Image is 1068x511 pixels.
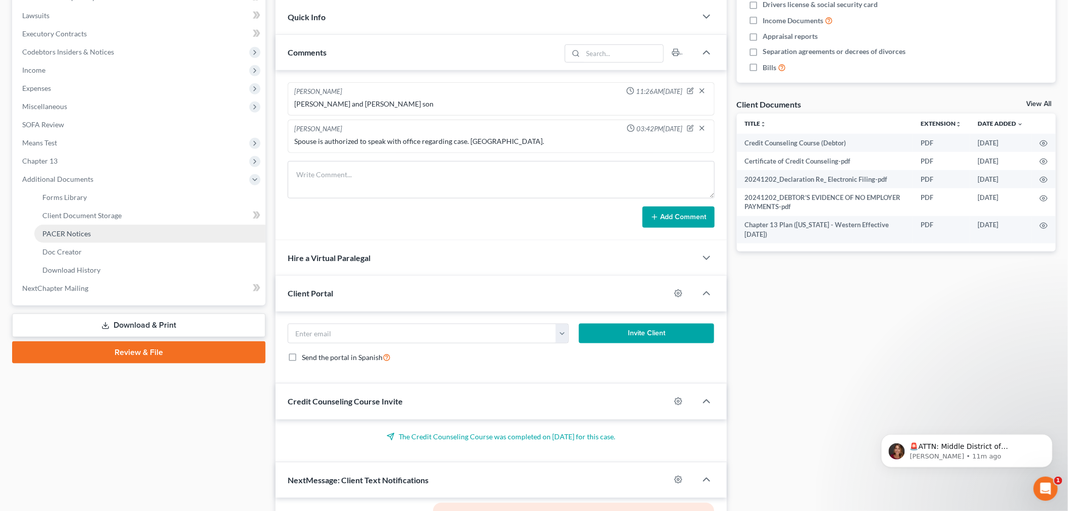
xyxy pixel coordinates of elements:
[22,157,58,165] span: Chapter 13
[1034,477,1058,501] iframe: Intercom live chat
[579,324,714,344] button: Invite Client
[34,243,265,261] a: Doc Creator
[763,16,824,26] span: Income Documents
[970,216,1032,244] td: [DATE]
[34,225,265,243] a: PACER Notices
[921,120,962,127] a: Extensionunfold_more
[294,87,342,97] div: [PERSON_NAME]
[637,124,683,134] span: 03:42PM[DATE]
[761,121,767,127] i: unfold_more
[288,12,326,22] span: Quick Info
[294,136,708,146] div: Spouse is authorized to speak with office regarding case. [GEOGRAPHIC_DATA].
[294,124,342,134] div: [PERSON_NAME]
[42,247,82,256] span: Doc Creator
[22,11,49,20] span: Lawsuits
[970,134,1032,152] td: [DATE]
[12,341,265,364] a: Review & File
[42,193,87,201] span: Forms Library
[913,170,970,188] td: PDF
[288,253,370,263] span: Hire a Virtual Paralegal
[22,284,88,292] span: NextChapter Mailing
[737,188,914,216] td: 20241202_DEBTOR’S EVIDENCE OF NO EMPLOYER PAYMENTS-pdf
[294,99,708,109] div: [PERSON_NAME] and [PERSON_NAME] son
[34,261,265,279] a: Download History
[22,66,45,74] span: Income
[763,63,777,73] span: Bills
[913,188,970,216] td: PDF
[970,170,1032,188] td: [DATE]
[978,120,1024,127] a: Date Added expand_more
[288,47,327,57] span: Comments
[22,47,114,56] span: Codebtors Insiders & Notices
[22,102,67,111] span: Miscellaneous
[22,29,87,38] span: Executory Contracts
[1018,121,1024,127] i: expand_more
[763,46,906,57] span: Separation agreements or decrees of divorces
[42,266,100,274] span: Download History
[737,152,914,170] td: Certificate of Credit Counseling-pdf
[302,353,383,362] span: Send the portal in Spanish
[913,216,970,244] td: PDF
[866,413,1068,484] iframe: Intercom notifications message
[956,121,962,127] i: unfold_more
[34,188,265,207] a: Forms Library
[1027,100,1052,108] a: View All
[737,99,802,110] div: Client Documents
[288,475,429,485] span: NextMessage: Client Text Notifications
[14,116,265,134] a: SOFA Review
[22,84,51,92] span: Expenses
[288,288,333,298] span: Client Portal
[42,229,91,238] span: PACER Notices
[913,134,970,152] td: PDF
[737,170,914,188] td: 20241202_Declaration Re_ Electronic Filing-pdf
[288,324,556,343] input: Enter email
[737,216,914,244] td: Chapter 13 Plan ([US_STATE] - Western Effective [DATE])
[288,396,403,406] span: Credit Counseling Course Invite
[14,7,265,25] a: Lawsuits
[583,45,663,62] input: Search...
[970,188,1032,216] td: [DATE]
[22,175,93,183] span: Additional Documents
[22,120,64,129] span: SOFA Review
[1054,477,1062,485] span: 1
[14,25,265,43] a: Executory Contracts
[14,279,265,297] a: NextChapter Mailing
[42,211,122,220] span: Client Document Storage
[643,207,715,228] button: Add Comment
[745,120,767,127] a: Titleunfold_more
[22,138,57,147] span: Means Test
[763,31,818,41] span: Appraisal reports
[913,152,970,170] td: PDF
[737,134,914,152] td: Credit Counseling Course (Debtor)
[288,432,715,442] p: The Credit Counseling Course was completed on [DATE] for this case.
[34,207,265,225] a: Client Document Storage
[12,314,265,337] a: Download & Print
[970,152,1032,170] td: [DATE]
[636,87,683,96] span: 11:26AM[DATE]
